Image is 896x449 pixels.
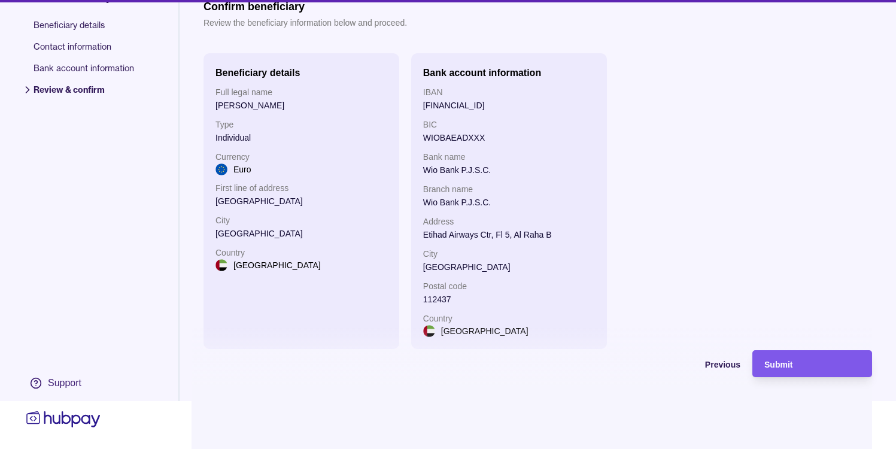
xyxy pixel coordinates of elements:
[215,259,227,271] img: ae
[764,360,792,369] span: Submit
[34,62,134,84] span: Bank account information
[233,259,321,272] p: [GEOGRAPHIC_DATA]
[34,84,134,105] span: Review & confirm
[215,86,387,99] p: Full legal name
[423,183,595,196] p: Branch name
[423,215,595,228] p: Address
[204,16,407,29] p: Review the beneficiary information below and proceed.
[215,214,387,227] p: City
[423,293,595,306] p: 112437
[215,99,387,112] p: [PERSON_NAME]
[215,131,387,144] p: Individual
[215,118,387,131] p: Type
[215,195,387,208] p: [GEOGRAPHIC_DATA]
[233,163,251,176] p: Euro
[423,312,595,325] p: Country
[215,227,387,240] p: [GEOGRAPHIC_DATA]
[423,163,595,177] p: Wio Bank P.J.S.C.
[423,280,595,293] p: Postal code
[423,247,595,260] p: City
[423,68,541,78] h2: Bank account information
[752,350,872,377] button: Submit
[423,150,595,163] p: Bank name
[441,324,529,338] p: [GEOGRAPHIC_DATA]
[215,150,387,163] p: Currency
[34,19,134,41] span: Beneficiary details
[24,371,103,396] a: Support
[423,99,595,112] p: [FINANCIAL_ID]
[423,196,595,209] p: Wio Bank P.J.S.C.
[621,350,740,377] button: Previous
[215,163,227,175] img: eu
[705,360,740,369] span: Previous
[215,181,387,195] p: First line of address
[423,131,595,144] p: WIOBAEADXXX
[423,260,595,274] p: [GEOGRAPHIC_DATA]
[215,246,387,259] p: Country
[423,325,435,337] img: ae
[423,118,595,131] p: BIC
[215,68,300,78] h2: Beneficiary details
[423,86,595,99] p: IBAN
[423,228,595,241] p: Etihad Airways Ctr, Fl 5, Al Raha B
[48,377,81,390] div: Support
[34,41,134,62] span: Contact information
